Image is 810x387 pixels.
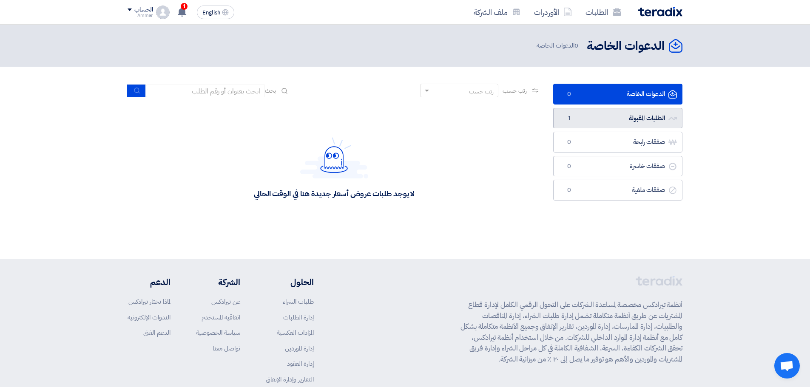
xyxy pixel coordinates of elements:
[134,6,153,14] div: الحساب
[128,13,153,18] div: Ammar
[553,132,682,153] a: صفقات رابحة0
[537,41,580,51] span: الدعوات الخاصة
[564,186,574,195] span: 0
[283,297,314,306] a: طلبات الشراء
[265,86,276,95] span: بحث
[143,328,171,337] a: الدعم الفني
[300,137,368,178] img: Hello
[774,353,800,379] a: Open chat
[197,6,234,19] button: English
[213,344,240,353] a: تواصل معنا
[553,156,682,177] a: صفقات خاسرة0
[469,87,494,96] div: رتب حسب
[287,359,314,368] a: إدارة العقود
[196,328,240,337] a: سياسة الخصوصية
[196,276,240,288] li: الشركة
[266,276,314,288] li: الحلول
[587,38,665,54] h2: الدعوات الخاصة
[553,180,682,201] a: صفقات ملغية0
[156,6,170,19] img: profile_test.png
[283,313,314,322] a: إدارة الطلبات
[202,10,220,16] span: English
[266,375,314,384] a: التقارير وإدارة الإنفاق
[527,2,579,22] a: الأوردرات
[254,189,414,198] div: لا يوجد طلبات عروض أسعار جديدة هنا في الوقت الحالي
[564,162,574,171] span: 0
[211,297,240,306] a: عن تيرادكس
[564,138,574,147] span: 0
[128,313,171,322] a: الندوات الإلكترونية
[553,84,682,105] a: الدعوات الخاصة0
[460,299,682,364] p: أنظمة تيرادكس مخصصة لمساعدة الشركات على التحول الرقمي الكامل لإدارة قطاع المشتريات عن طريق أنظمة ...
[564,114,574,123] span: 1
[202,313,240,322] a: اتفاقية المستخدم
[285,344,314,353] a: إدارة الموردين
[128,297,171,306] a: لماذا تختار تيرادكس
[128,276,171,288] li: الدعم
[638,7,682,17] img: Teradix logo
[277,328,314,337] a: المزادات العكسية
[146,85,265,97] input: ابحث بعنوان أو رقم الطلب
[467,2,527,22] a: ملف الشركة
[553,108,682,129] a: الطلبات المقبولة1
[579,2,628,22] a: الطلبات
[574,41,578,50] span: 0
[181,3,188,10] span: 1
[564,90,574,99] span: 0
[503,86,527,95] span: رتب حسب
